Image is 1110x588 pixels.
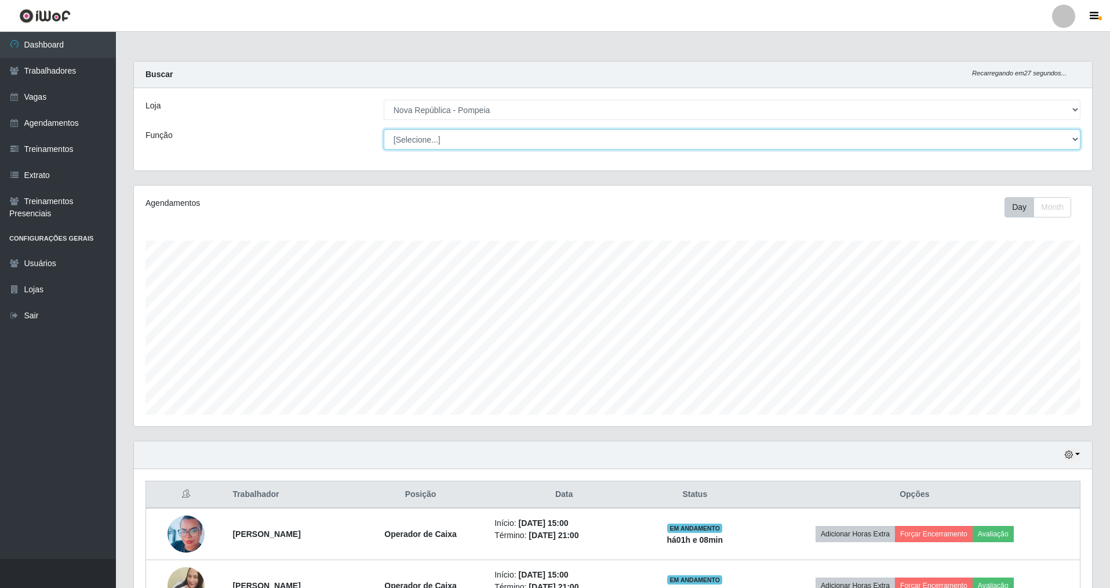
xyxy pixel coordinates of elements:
[895,526,973,542] button: Forçar Encerramento
[972,70,1067,77] i: Recarregando em 27 segundos...
[354,481,487,509] th: Posição
[494,569,634,581] li: Início:
[232,529,300,539] strong: [PERSON_NAME]
[640,481,749,509] th: Status
[225,481,353,509] th: Trabalhador
[1005,197,1071,217] div: First group
[19,9,71,23] img: CoreUI Logo
[973,526,1014,542] button: Avaliação
[518,570,568,579] time: [DATE] 15:00
[487,481,640,509] th: Data
[145,197,525,209] div: Agendamentos
[529,531,578,540] time: [DATE] 21:00
[667,575,722,585] span: EM ANDAMENTO
[1005,197,1080,217] div: Toolbar with button groups
[384,529,457,539] strong: Operador de Caixa
[168,511,205,558] img: 1650895174401.jpeg
[145,129,173,141] label: Função
[1033,197,1071,217] button: Month
[667,524,722,533] span: EM ANDAMENTO
[667,535,723,545] strong: há 01 h e 08 min
[749,481,1080,509] th: Opções
[518,518,568,528] time: [DATE] 15:00
[145,100,161,112] label: Loja
[145,70,173,79] strong: Buscar
[1005,197,1034,217] button: Day
[494,529,634,542] li: Término:
[494,517,634,529] li: Início:
[816,526,895,542] button: Adicionar Horas Extra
